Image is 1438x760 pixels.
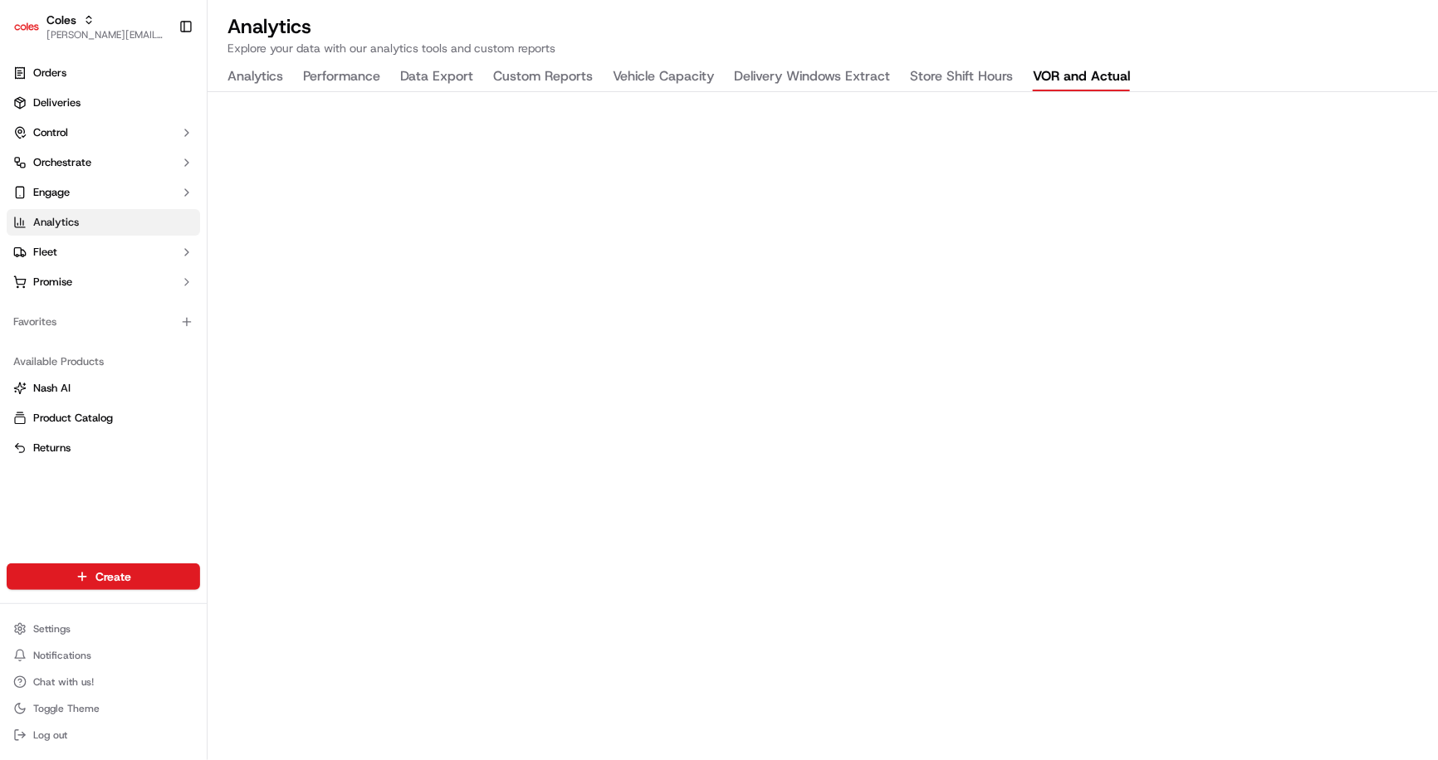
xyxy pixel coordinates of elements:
[7,309,200,335] div: Favorites
[7,348,200,375] div: Available Products
[7,697,200,720] button: Toggle Theme
[147,256,181,270] span: [DATE]
[33,622,71,636] span: Settings
[13,381,193,396] a: Nash AI
[910,63,1013,91] button: Store Shift Hours
[17,372,30,385] div: 📗
[734,63,890,91] button: Delivery Windows Extract
[613,63,714,91] button: Vehicle Capacity
[117,410,201,423] a: Powered byPylon
[33,702,100,715] span: Toggle Theme
[1033,63,1130,91] button: VOR and Actual
[13,441,193,456] a: Returns
[33,728,67,742] span: Log out
[33,275,72,290] span: Promise
[7,239,200,266] button: Fleet
[7,179,200,206] button: Engage
[208,92,1438,760] iframe: VOR and Actual
[13,13,40,40] img: Coles
[33,215,79,230] span: Analytics
[165,411,201,423] span: Pylon
[7,149,200,176] button: Orchestrate
[7,90,200,116] a: Deliveries
[257,212,302,231] button: See all
[303,63,380,91] button: Performance
[134,363,273,393] a: 💻API Documentation
[7,119,200,146] button: Control
[157,370,267,387] span: API Documentation
[95,568,131,585] span: Create
[33,441,71,456] span: Returns
[17,285,43,312] img: Ben Goodger
[7,617,200,641] button: Settings
[227,40,1418,56] p: Explore your data with our analytics tools and custom reports
[227,13,1418,40] h2: Analytics
[17,241,43,267] img: Asif Zaman Khan
[138,301,144,314] span: •
[51,301,135,314] span: [PERSON_NAME]
[33,302,46,315] img: 1736555255976-a54dd68f-1ca7-489b-9aae-adbdc363a1c4
[7,563,200,590] button: Create
[10,363,134,393] a: 📗Knowledge Base
[227,63,283,91] button: Analytics
[400,63,473,91] button: Data Export
[51,256,135,270] span: [PERSON_NAME]
[7,269,200,295] button: Promise
[33,245,57,260] span: Fleet
[140,372,154,385] div: 💻
[138,256,144,270] span: •
[33,66,66,80] span: Orders
[147,301,181,314] span: [DATE]
[33,675,94,689] span: Chat with us!
[33,185,70,200] span: Engage
[33,370,127,387] span: Knowledge Base
[7,7,172,46] button: ColesColes[PERSON_NAME][EMAIL_ADDRESS][DOMAIN_NAME]
[17,215,111,228] div: Past conversations
[46,12,76,28] button: Coles
[7,435,200,461] button: Returns
[13,411,193,426] a: Product Catalog
[46,28,165,41] button: [PERSON_NAME][EMAIL_ADDRESS][DOMAIN_NAME]
[33,257,46,270] img: 1736555255976-a54dd68f-1ca7-489b-9aae-adbdc363a1c4
[33,95,81,110] span: Deliveries
[33,411,113,426] span: Product Catalog
[33,155,91,170] span: Orchestrate
[493,63,593,91] button: Custom Reports
[33,125,68,140] span: Control
[7,60,200,86] a: Orders
[7,209,200,236] a: Analytics
[7,375,200,402] button: Nash AI
[7,644,200,667] button: Notifications
[7,723,200,747] button: Log out
[282,163,302,183] button: Start new chat
[33,649,91,662] span: Notifications
[7,670,200,694] button: Chat with us!
[33,381,71,396] span: Nash AI
[7,405,200,431] button: Product Catalog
